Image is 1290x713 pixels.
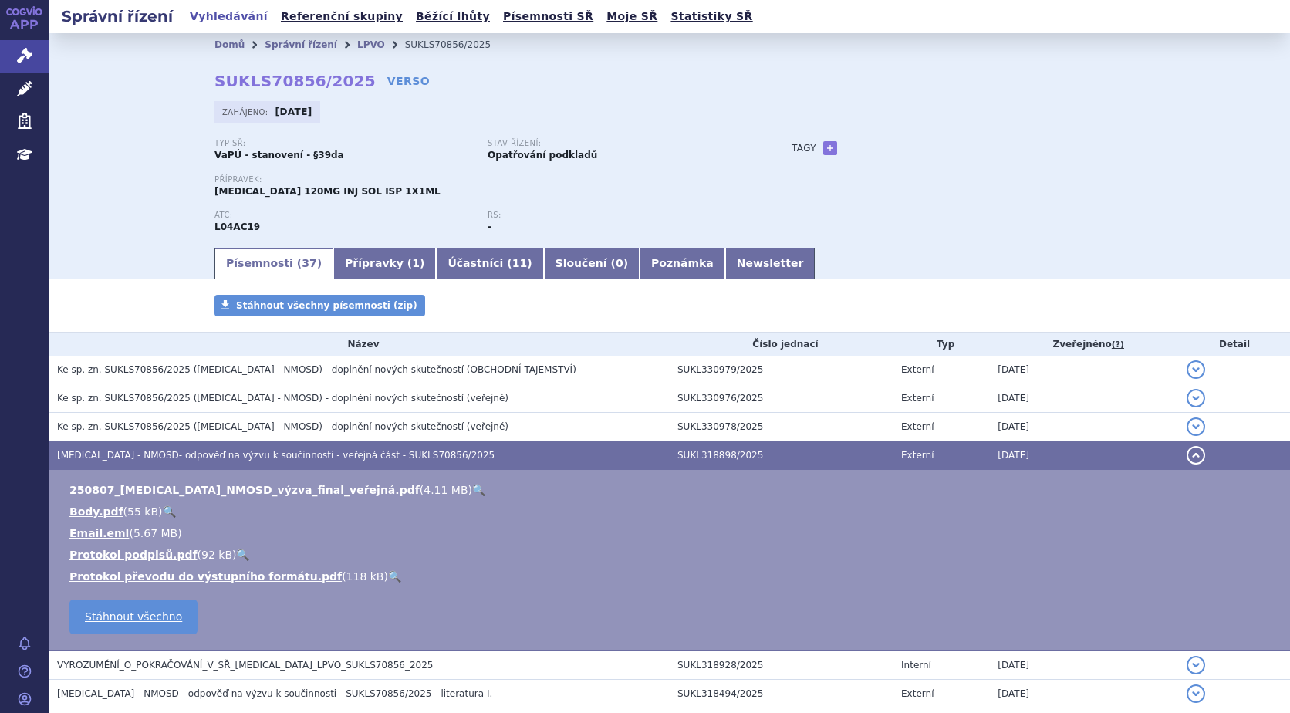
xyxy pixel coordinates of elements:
a: Body.pdf [69,505,123,518]
span: Externí [901,450,934,461]
span: Ke sp. zn. SUKLS70856/2025 (ENSPRYNG - NMOSD) - doplnění nových skutečností (veřejné) [57,421,508,432]
a: Statistiky SŘ [666,6,757,27]
p: Přípravek: [214,175,761,184]
button: detail [1187,389,1205,407]
a: Stáhnout všechny písemnosti (zip) [214,295,425,316]
a: Referenční skupiny [276,6,407,27]
span: Stáhnout všechny písemnosti (zip) [236,300,417,311]
strong: Opatřování podkladů [488,150,597,161]
a: Písemnosti (37) [214,248,333,279]
span: Zahájeno: [222,106,271,118]
a: Poznámka [640,248,725,279]
td: [DATE] [990,680,1179,708]
span: ENSPRYNG - NMOSD- odpověď na výzvu k součinnosti - veřejná část - SUKLS70856/2025 [57,450,495,461]
li: ( ) [69,569,1275,584]
strong: [DATE] [275,106,312,117]
a: 250807_[MEDICAL_DATA]_NMOSD_výzva_final_veřejná.pdf [69,484,420,496]
span: 118 kB [346,570,384,583]
span: Externí [901,393,934,404]
span: Externí [901,421,934,432]
span: 55 kB [127,505,158,518]
button: detail [1187,684,1205,703]
a: Běžící lhůty [411,6,495,27]
h2: Správní řízení [49,5,185,27]
td: SUKL318928/2025 [670,650,893,680]
li: SUKLS70856/2025 [405,33,511,56]
button: detail [1187,446,1205,465]
a: Správní řízení [265,39,337,50]
span: Externí [901,688,934,699]
td: SUKL318494/2025 [670,680,893,708]
a: 🔍 [236,549,249,561]
td: SUKL330976/2025 [670,384,893,413]
a: VERSO [387,73,430,89]
a: Email.eml [69,527,129,539]
td: SUKL318898/2025 [670,441,893,470]
a: 🔍 [472,484,485,496]
p: Stav řízení: [488,139,745,148]
span: Externí [901,364,934,375]
h3: Tagy [792,139,816,157]
a: 🔍 [163,505,176,518]
td: SUKL330979/2025 [670,356,893,384]
span: 1 [412,257,420,269]
th: Název [49,333,670,356]
a: Účastníci (11) [436,248,543,279]
th: Zveřejněno [990,333,1179,356]
strong: SATRALIZUMAB [214,221,260,232]
td: [DATE] [990,441,1179,470]
p: RS: [488,211,745,220]
button: detail [1187,656,1205,674]
abbr: (?) [1112,340,1124,350]
a: Stáhnout všechno [69,600,198,634]
strong: VaPÚ - stanovení - §39da [214,150,344,161]
th: Číslo jednací [670,333,893,356]
li: ( ) [69,525,1275,541]
td: SUKL330978/2025 [670,413,893,441]
a: Protokol převodu do výstupního formátu.pdf [69,570,342,583]
td: [DATE] [990,356,1179,384]
td: [DATE] [990,413,1179,441]
p: Typ SŘ: [214,139,472,148]
a: Písemnosti SŘ [498,6,598,27]
span: 92 kB [201,549,232,561]
th: Typ [893,333,990,356]
td: [DATE] [990,650,1179,680]
a: Přípravky (1) [333,248,436,279]
a: Protokol podpisů.pdf [69,549,198,561]
p: ATC: [214,211,472,220]
span: Ke sp. zn. SUKLS70856/2025 (ENSPRYNG - NMOSD) - doplnění nových skutečností (veřejné) [57,393,508,404]
a: Newsletter [725,248,816,279]
span: 11 [512,257,527,269]
a: 🔍 [388,570,401,583]
span: 4.11 MB [424,484,468,496]
li: ( ) [69,504,1275,519]
a: Moje SŘ [602,6,662,27]
a: Domů [214,39,245,50]
a: LPVO [357,39,385,50]
span: VYROZUMĚNÍ_O_POKRAČOVÁNÍ_V_SŘ_ENSPRYNG_LPVO_SUKLS70856_2025 [57,660,433,671]
strong: - [488,221,491,232]
strong: SUKLS70856/2025 [214,72,376,90]
a: + [823,141,837,155]
a: Sloučení (0) [544,248,640,279]
li: ( ) [69,547,1275,563]
td: [DATE] [990,384,1179,413]
button: detail [1187,360,1205,379]
span: Ke sp. zn. SUKLS70856/2025 (ENSPRYNG - NMOSD) - doplnění nových skutečností (OBCHODNÍ TAJEMSTVÍ) [57,364,576,375]
span: 5.67 MB [133,527,177,539]
span: 37 [302,257,316,269]
a: Vyhledávání [185,6,272,27]
span: ENSPRYNG - NMOSD - odpověď na výzvu k součinnosti - SUKLS70856/2025 - literatura I. [57,688,492,699]
span: 0 [616,257,623,269]
li: ( ) [69,482,1275,498]
span: [MEDICAL_DATA] 120MG INJ SOL ISP 1X1ML [214,186,441,197]
span: Interní [901,660,931,671]
button: detail [1187,417,1205,436]
th: Detail [1179,333,1290,356]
